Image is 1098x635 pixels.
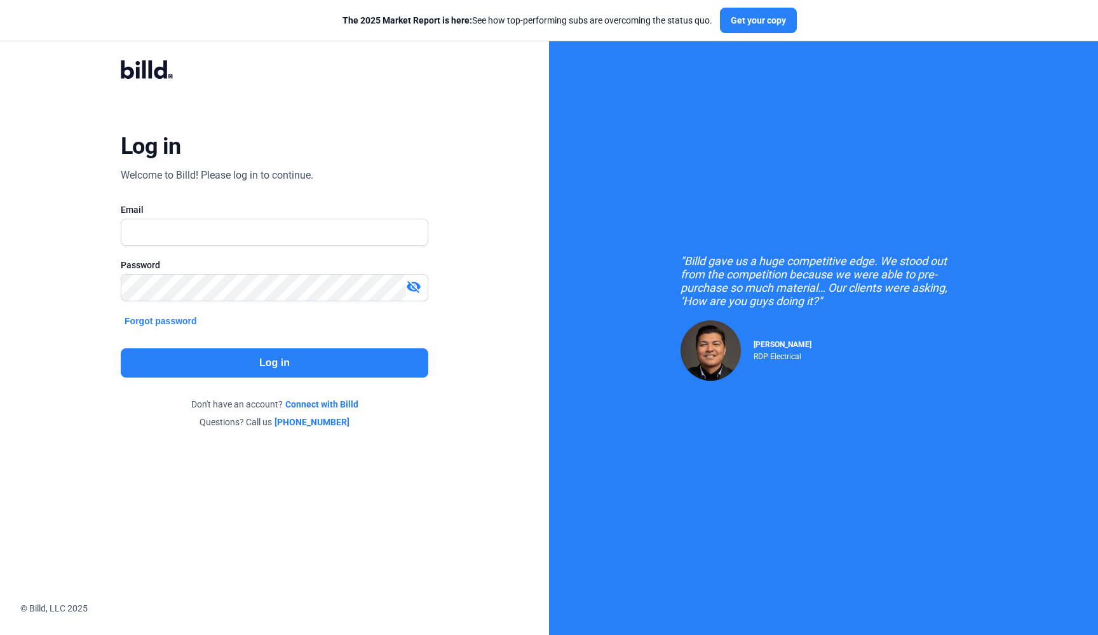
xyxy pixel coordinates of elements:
[121,132,181,160] div: Log in
[121,348,428,378] button: Log in
[121,314,201,328] button: Forgot password
[121,398,428,411] div: Don't have an account?
[121,416,428,428] div: Questions? Call us
[681,254,966,308] div: "Billd gave us a huge competitive edge. We stood out from the competition because we were able to...
[342,14,712,27] div: See how top-performing subs are overcoming the status quo.
[754,349,811,361] div: RDP Electrical
[342,15,472,25] span: The 2025 Market Report is here:
[681,320,741,381] img: Raul Pacheco
[285,398,358,411] a: Connect with Billd
[121,203,428,216] div: Email
[720,8,797,33] button: Get your copy
[121,168,313,183] div: Welcome to Billd! Please log in to continue.
[754,340,811,349] span: [PERSON_NAME]
[274,416,349,428] a: [PHONE_NUMBER]
[406,279,421,294] mat-icon: visibility_off
[121,259,428,271] div: Password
